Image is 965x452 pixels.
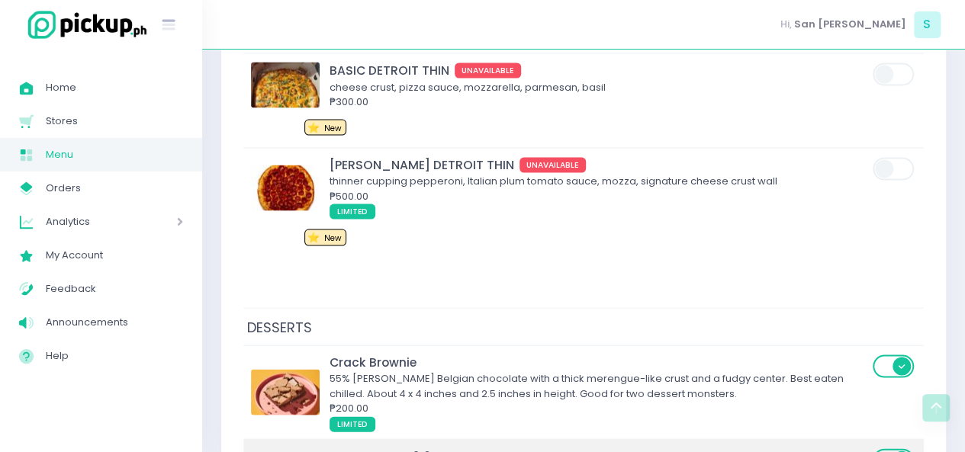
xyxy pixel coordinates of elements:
[19,8,149,41] img: logo
[780,17,792,32] span: Hi,
[330,173,868,188] div: thinner cupping pepperoni, Italian plum tomato sauce, mozza, signature cheese crust wall
[46,78,183,98] span: Home
[46,346,183,366] span: Help
[330,370,868,400] div: 55% [PERSON_NAME] Belgian chocolate with a thick merengue-like crust and a fudgy center. Best eat...
[914,11,941,38] span: S
[324,122,342,133] span: New
[330,204,375,219] span: LIMITED
[46,111,183,131] span: Stores
[46,245,183,265] span: My Account
[251,369,320,415] img: Crack Brownie
[251,62,320,107] img: BASIC DETROIT THIN
[307,120,320,134] span: ⭐
[794,17,906,32] span: San [PERSON_NAME]
[46,212,133,232] span: Analytics
[46,145,183,165] span: Menu
[46,313,183,332] span: Announcements
[330,61,868,79] div: BASIC DETROIT THIN
[330,416,375,431] span: LIMITED
[330,353,868,370] div: Crack Brownie
[455,63,522,78] span: UNAVAILABLE
[307,229,320,244] span: ⭐
[330,400,868,415] div: ₱200.00
[330,79,868,95] div: cheese crust, pizza sauce, mozzarella, parmesan, basil
[519,157,587,172] span: UNAVAILABLE
[330,188,868,204] div: ₱500.00
[46,279,183,299] span: Feedback
[330,155,868,173] div: [PERSON_NAME] DETROIT THIN
[251,165,320,210] img: RONI DETROIT THIN
[330,94,868,109] div: ₱300.00
[243,313,316,340] span: DESSERTS
[46,178,183,198] span: Orders
[324,232,342,243] span: New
